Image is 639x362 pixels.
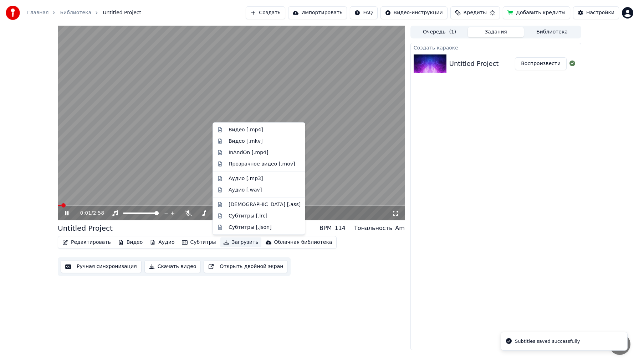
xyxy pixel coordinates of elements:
button: Редактировать [60,237,114,247]
div: [DEMOGRAPHIC_DATA] [.ass] [229,201,301,208]
div: / [80,210,97,217]
button: Импортировать [288,6,347,19]
a: Главная [27,9,48,16]
div: Субтитры [.lrc] [229,212,267,219]
nav: breadcrumb [27,9,141,16]
div: Видео [.mkv] [229,137,262,145]
button: Аудио [147,237,177,247]
button: Открыть двойной экран [204,260,288,273]
a: Библиотека [60,9,91,16]
img: youka [6,6,20,20]
button: Задания [468,27,524,37]
div: Untitled Project [58,223,113,233]
div: Am [395,224,405,232]
div: Untitled Project [449,59,499,69]
span: 2:58 [93,210,104,217]
button: Ручная синхронизация [61,260,142,273]
button: Добавить кредиты [503,6,570,19]
button: Видео-инструкции [380,6,448,19]
div: BPM [319,224,332,232]
button: Библиотека [524,27,580,37]
span: Кредиты [464,9,487,16]
div: 114 [334,224,346,232]
div: Прозрачное видео [.mov] [229,160,295,167]
div: Субтитры [.json] [229,224,272,231]
div: Создать караоке [411,43,581,52]
button: Субтитры [179,237,219,247]
button: Воспроизвести [515,57,567,70]
button: Видео [115,237,146,247]
button: Скачать видео [144,260,201,273]
button: Настройки [573,6,619,19]
button: Загрузить [220,237,261,247]
button: Очередь [411,27,468,37]
span: Untitled Project [103,9,141,16]
div: Тональность [354,224,392,232]
div: Subtitles saved successfully [515,338,580,345]
div: Аудио [.wav] [229,186,262,193]
div: InAndOn [.mp4] [229,149,269,156]
button: Кредиты [450,6,500,19]
div: Видео [.mp4] [229,126,263,133]
span: ( 1 ) [449,28,456,36]
div: Облачная библиотека [274,239,332,246]
button: Создать [246,6,285,19]
div: Настройки [586,9,614,16]
button: FAQ [350,6,377,19]
span: 0:01 [80,210,91,217]
div: Аудио [.mp3] [229,175,263,182]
